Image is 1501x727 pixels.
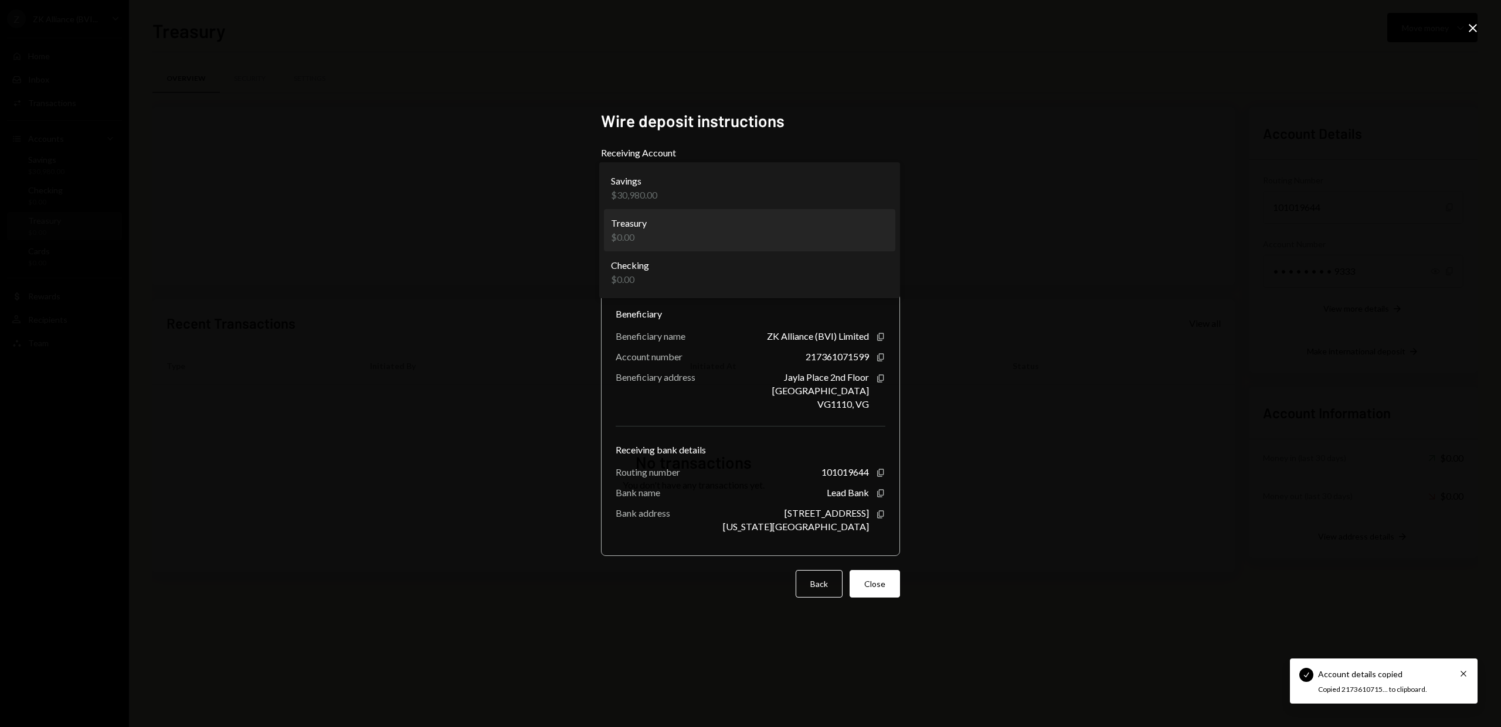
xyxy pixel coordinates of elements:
label: Receiving Account [601,146,900,160]
div: Beneficiary [616,307,885,321]
div: Receiving bank details [616,443,885,457]
div: Checking [611,258,649,272]
div: [STREET_ADDRESS] [785,507,869,518]
button: Back [796,570,843,598]
button: Close [850,570,900,598]
h2: Wire deposit instructions [601,110,900,132]
div: Beneficiary name [616,330,685,342]
div: Jayla Place 2nd Floor [784,371,869,383]
div: Bank address [616,507,670,518]
div: $0.00 [611,230,647,244]
div: 101019644 [821,466,869,477]
div: ZK Alliance (BVI) Limited [767,330,869,342]
div: Copied 2173610715... to clipboard. [1318,685,1442,695]
div: Account number [616,351,682,362]
div: Beneficiary address [616,371,695,383]
div: Routing number [616,466,680,477]
div: Savings [611,174,657,188]
div: Bank name [616,487,660,498]
div: $30,980.00 [611,188,657,202]
div: Account details copied [1318,668,1402,680]
div: VG1110, VG [817,398,869,409]
div: 217361071599 [806,351,869,362]
div: Treasury [611,216,647,230]
div: [GEOGRAPHIC_DATA] [772,385,869,396]
div: Lead Bank [827,487,869,498]
div: $0.00 [611,272,649,286]
div: [US_STATE][GEOGRAPHIC_DATA] [723,521,869,532]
